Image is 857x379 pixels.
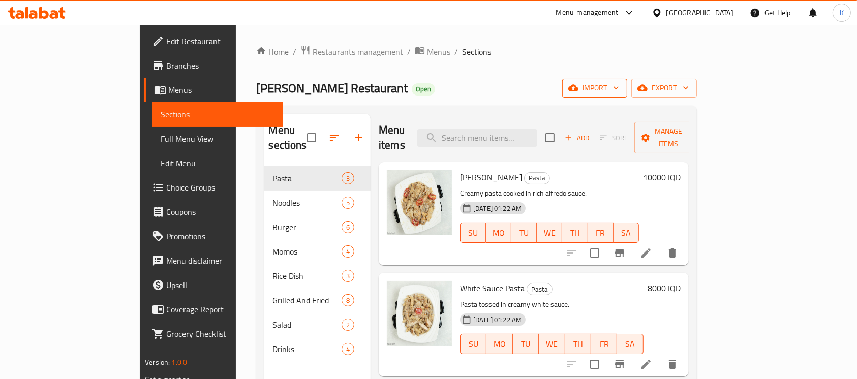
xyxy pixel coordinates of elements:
a: Coverage Report [144,297,283,322]
span: 3 [342,174,354,183]
button: TU [511,223,537,243]
span: TH [566,226,584,240]
button: WE [537,223,562,243]
span: [DATE] 01:22 AM [469,204,526,213]
span: Sections [462,46,491,58]
a: Coupons [144,200,283,224]
span: Upsell [166,279,275,291]
span: Noodles [272,197,341,209]
button: TH [565,334,591,354]
div: Momos [272,245,341,258]
li: / [293,46,296,58]
span: Manage items [642,125,694,150]
button: TH [562,223,588,243]
span: 3 [342,271,354,281]
span: Pasta [525,172,549,184]
div: Rice Dish3 [264,264,371,288]
div: Momos4 [264,239,371,264]
button: SU [460,334,486,354]
span: [PERSON_NAME] Restaurant [256,77,408,100]
div: Pasta [524,172,550,184]
span: Drinks [272,343,341,355]
a: Full Menu View [152,127,283,151]
span: MO [491,337,508,352]
a: Branches [144,53,283,78]
span: Burger [272,221,341,233]
span: Edit Menu [161,157,275,169]
button: MO [486,223,511,243]
span: Salad [272,319,341,331]
p: Pasta tossed in creamy white sauce. [460,298,644,311]
button: Manage items [634,122,702,153]
img: Alfredo Pasta [387,170,452,235]
span: Edit Restaurant [166,35,275,47]
span: export [639,82,689,94]
button: Branch-specific-item [607,241,632,265]
div: items [342,221,354,233]
span: SA [618,226,635,240]
div: items [342,294,354,306]
span: Full Menu View [161,133,275,145]
span: import [570,82,619,94]
span: Promotions [166,230,275,242]
div: items [342,172,354,184]
button: export [631,79,697,98]
span: Grilled And Fried [272,294,341,306]
span: Select to update [584,354,605,375]
span: Branches [166,59,275,72]
div: Burger6 [264,215,371,239]
div: items [342,343,354,355]
span: White Sauce Pasta [460,280,525,296]
h6: 10000 IQD [643,170,681,184]
span: WE [543,337,561,352]
button: WE [539,334,565,354]
button: import [562,79,627,98]
span: Restaurants management [313,46,403,58]
span: 1.0.0 [172,356,188,369]
div: Drinks4 [264,337,371,361]
a: Menu disclaimer [144,248,283,273]
span: Coverage Report [166,303,275,315]
span: Sections [161,108,275,120]
a: Menus [415,45,450,58]
button: SA [617,334,643,354]
div: items [342,270,354,282]
span: SA [621,337,639,352]
span: SU [465,226,482,240]
input: search [417,129,537,147]
span: FR [595,337,613,352]
a: Edit Restaurant [144,29,283,53]
span: WE [541,226,558,240]
a: Edit menu item [640,358,652,370]
span: 6 [342,223,354,232]
span: Add [563,132,591,144]
span: Pasta [272,172,341,184]
span: Menus [168,84,275,96]
span: Open [412,85,435,93]
h2: Menu items [379,122,405,153]
span: 5 [342,198,354,208]
span: 4 [342,247,354,257]
li: / [407,46,411,58]
span: Select section [539,127,561,148]
span: Select section first [593,130,634,146]
a: Sections [152,102,283,127]
button: MO [486,334,512,354]
span: K [840,7,844,18]
span: 4 [342,344,354,354]
div: Grilled And Fried8 [264,288,371,312]
span: Pasta [527,283,552,295]
span: Version: [145,356,170,369]
span: TU [515,226,533,240]
span: Menus [427,46,450,58]
span: Grocery Checklist [166,328,275,340]
h2: Menu sections [268,122,307,153]
span: Coupons [166,206,275,218]
a: Grocery Checklist [144,322,283,346]
a: Choice Groups [144,175,283,200]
